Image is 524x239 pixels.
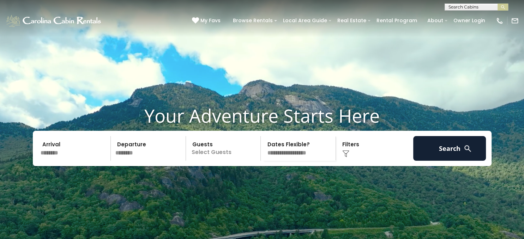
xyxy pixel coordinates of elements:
a: About [424,15,447,26]
a: My Favs [192,17,222,25]
img: filter--v1.png [342,150,349,157]
a: Real Estate [334,15,370,26]
a: Local Area Guide [279,15,331,26]
img: phone-regular-white.png [496,17,504,25]
button: Search [413,136,486,161]
p: Select Guests [188,136,261,161]
img: White-1-1-2.png [5,14,103,28]
a: Owner Login [450,15,489,26]
a: Rental Program [373,15,421,26]
h1: Your Adventure Starts Here [5,105,519,127]
img: search-regular-white.png [463,144,472,153]
img: mail-regular-white.png [511,17,519,25]
span: My Favs [200,17,221,24]
a: Browse Rentals [229,15,276,26]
